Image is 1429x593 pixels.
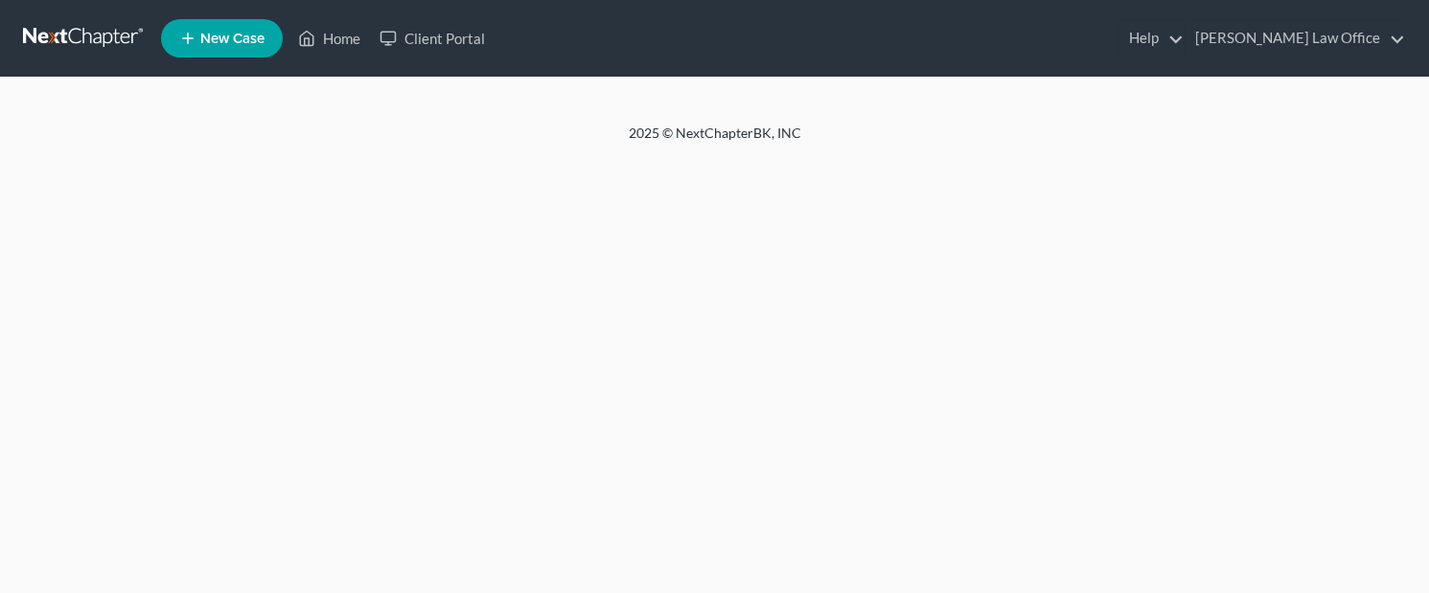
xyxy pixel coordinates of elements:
[161,19,283,57] new-legal-case-button: New Case
[288,21,370,56] a: Home
[370,21,495,56] a: Client Portal
[169,124,1261,158] div: 2025 © NextChapterBK, INC
[1119,21,1184,56] a: Help
[1186,21,1405,56] a: [PERSON_NAME] Law Office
